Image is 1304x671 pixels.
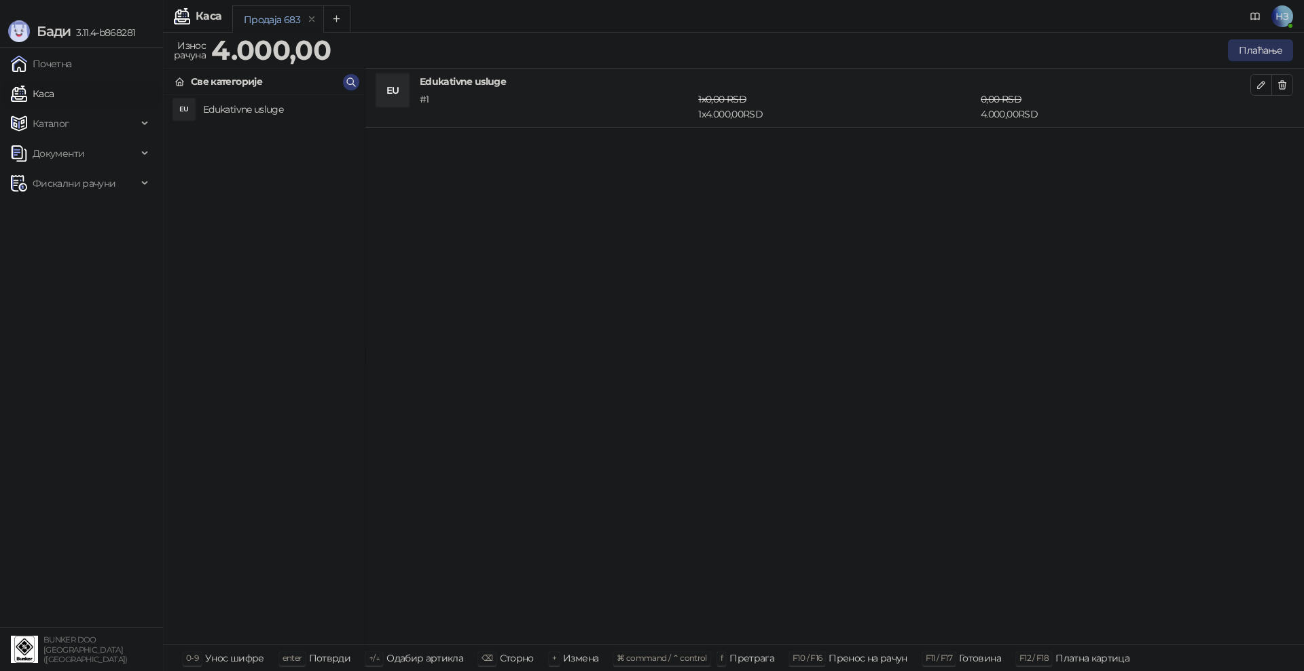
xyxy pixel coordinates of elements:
span: 0,00 RSD [981,93,1021,105]
a: Почетна [11,50,72,77]
span: НЗ [1271,5,1293,27]
span: Фискални рачуни [33,170,115,197]
span: 1 x 0,00 RSD [698,93,746,105]
img: Logo [8,20,30,42]
span: enter [283,653,302,663]
h4: Edukativne usluge [420,74,1250,89]
button: Add tab [323,5,350,33]
span: ⌘ command / ⌃ control [617,653,707,663]
span: Документи [33,140,84,167]
span: 3.11.4-b868281 [71,26,135,39]
div: Продаја 683 [244,12,300,27]
button: remove [303,14,321,25]
div: Каса [196,11,221,22]
span: F12 / F18 [1019,653,1049,663]
div: 4.000,00 RSD [978,92,1253,122]
small: BUNKER DOO [GEOGRAPHIC_DATA] ([GEOGRAPHIC_DATA]) [43,635,128,664]
span: f [721,653,723,663]
img: 64x64-companyLogo-d200c298-da26-4023-afd4-f376f589afb5.jpeg [11,636,38,663]
div: Сторно [500,649,534,667]
div: 1 x 4.000,00 RSD [695,92,978,122]
span: Каталог [33,110,69,137]
div: Измена [563,649,598,667]
div: EU [173,98,195,120]
div: Потврди [309,649,351,667]
div: Унос шифре [205,649,264,667]
span: + [552,653,556,663]
div: EU [376,74,409,107]
div: Све категорије [191,74,262,89]
span: ↑/↓ [369,653,380,663]
div: Пренос на рачун [829,649,907,667]
div: Износ рачуна [171,37,209,64]
strong: 4.000,00 [211,33,331,67]
span: ⌫ [482,653,492,663]
button: Плаћање [1228,39,1293,61]
span: F10 / F16 [793,653,822,663]
span: F11 / F17 [926,653,952,663]
a: Документација [1244,5,1266,27]
a: Каса [11,80,54,107]
div: Одабир артикла [386,649,463,667]
span: 0-9 [186,653,198,663]
div: # 1 [417,92,695,122]
div: Готовина [959,649,1001,667]
div: Платна картица [1055,649,1129,667]
div: Претрага [729,649,774,667]
h4: Edukativne usluge [203,98,354,120]
span: Бади [37,23,71,39]
div: grid [164,95,365,645]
